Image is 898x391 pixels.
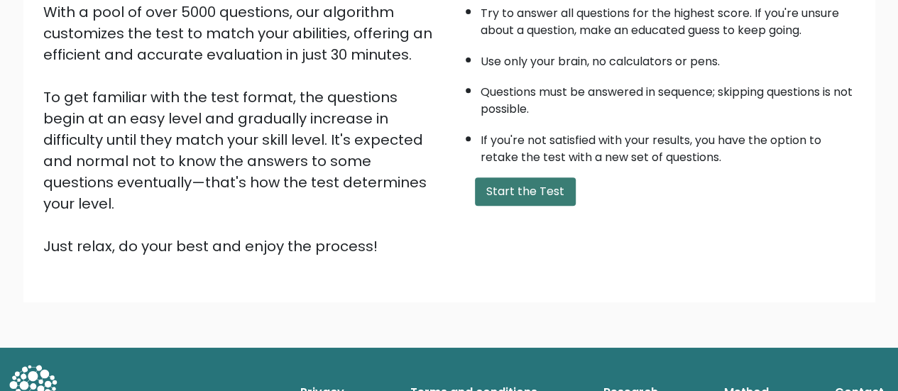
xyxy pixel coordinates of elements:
li: Use only your brain, no calculators or pens. [481,46,855,70]
li: Questions must be answered in sequence; skipping questions is not possible. [481,77,855,118]
li: If you're not satisfied with your results, you have the option to retake the test with a new set ... [481,125,855,166]
button: Start the Test [475,177,576,206]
